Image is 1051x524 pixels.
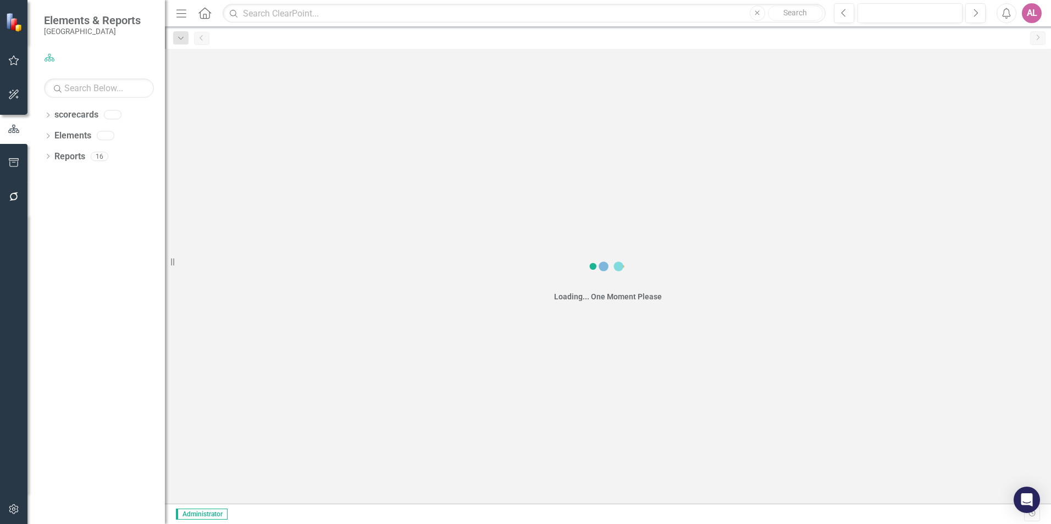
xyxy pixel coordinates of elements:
img: ClearPoint Strategy [5,13,25,32]
div: Loading... One Moment Please [554,291,662,302]
small: [GEOGRAPHIC_DATA] [44,27,141,36]
a: Elements [54,130,91,142]
input: Search ClearPoint... [223,4,826,23]
span: Administrator [176,509,228,520]
a: scorecards [54,109,98,121]
div: Open Intercom Messenger [1014,487,1040,513]
a: Reports [54,150,85,163]
input: Search Below... [44,79,154,98]
button: Search [768,5,823,21]
span: Search [783,8,807,17]
div: 16 [91,152,108,161]
span: Elements & Reports [44,14,141,27]
button: AL [1022,3,1042,23]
